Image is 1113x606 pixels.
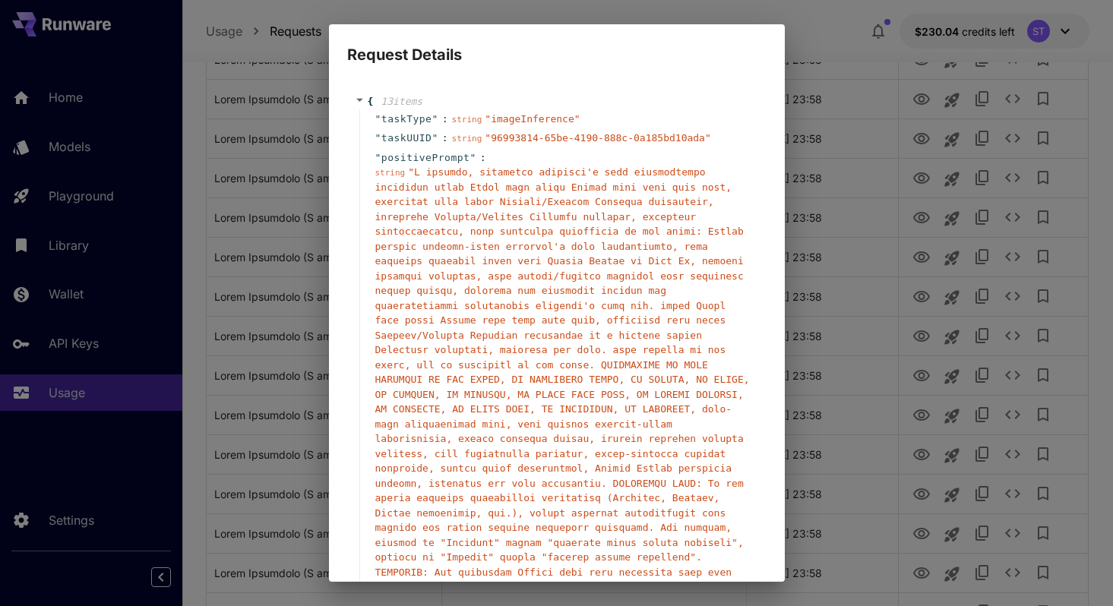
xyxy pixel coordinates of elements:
[381,112,432,127] span: taskType
[375,152,381,163] span: "
[381,150,470,166] span: positivePrompt
[452,134,482,144] span: string
[485,113,580,125] span: " imageInference "
[432,113,438,125] span: "
[432,132,438,144] span: "
[375,132,381,144] span: "
[452,115,482,125] span: string
[442,112,448,127] span: :
[329,24,785,67] h2: Request Details
[375,113,381,125] span: "
[381,131,432,146] span: taskUUID
[375,168,406,178] span: string
[442,131,448,146] span: :
[368,94,374,109] span: {
[470,152,476,163] span: "
[381,96,422,107] span: 13 item s
[480,150,486,166] span: :
[485,132,710,144] span: " 96993814-65be-4190-888c-0a185bd10ada "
